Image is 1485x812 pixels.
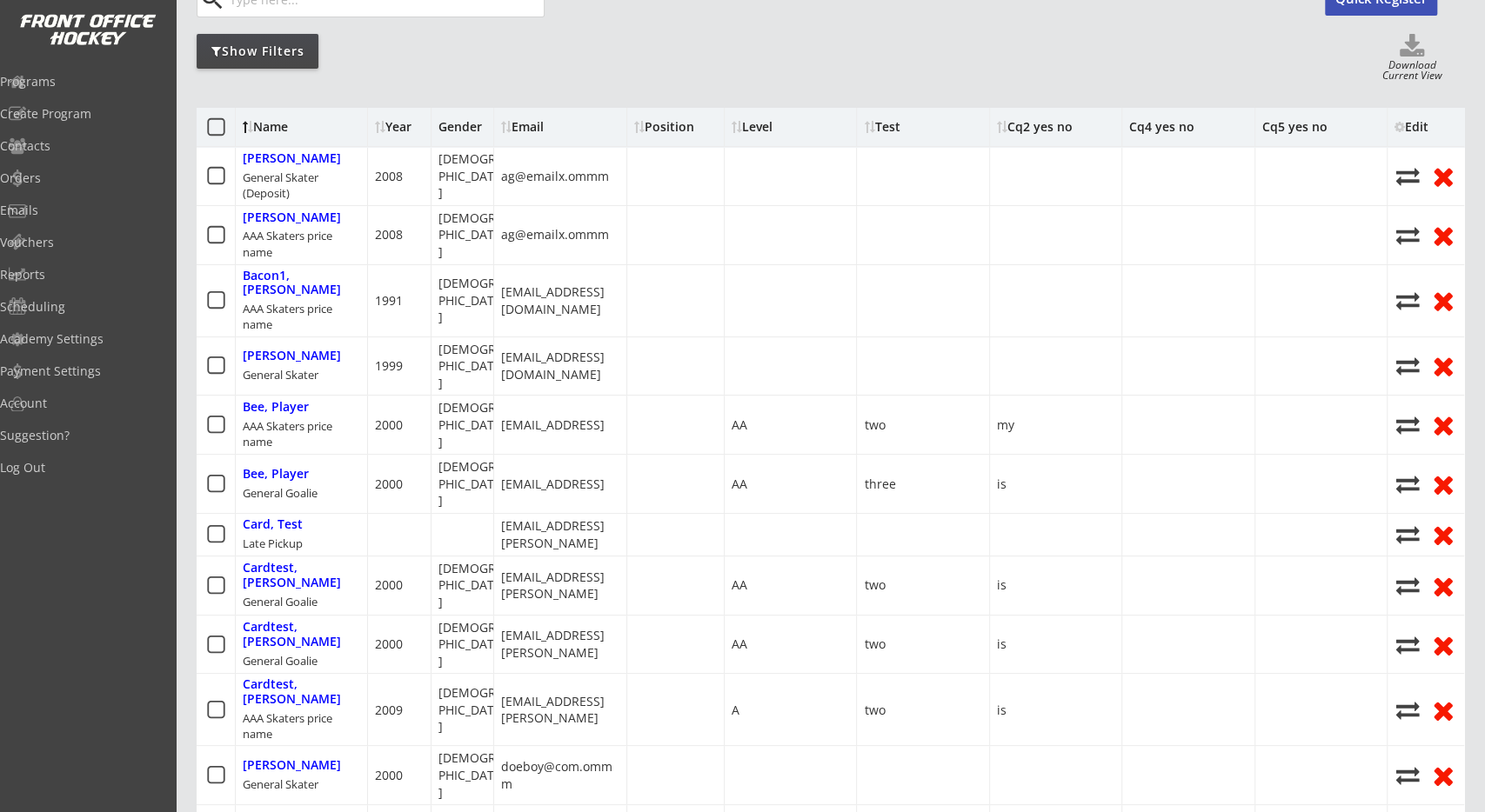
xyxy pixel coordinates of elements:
div: AA [732,636,747,653]
div: AAA Skaters price name [243,228,360,259]
div: Year [375,121,423,133]
div: [EMAIL_ADDRESS][PERSON_NAME] [501,693,619,727]
div: General Skater [243,776,318,792]
img: FOH%20White%20Logo%20Transparent.png [19,14,157,46]
div: [DEMOGRAPHIC_DATA] [438,275,505,326]
div: 1991 [375,292,403,309]
div: two [864,416,885,434]
div: 2008 [375,226,403,243]
div: [EMAIL_ADDRESS] [501,416,605,434]
div: [DEMOGRAPHIC_DATA] [438,560,505,611]
div: Test [864,121,900,133]
div: [PERSON_NAME] [243,151,341,166]
button: Remove from roster (no refund) [1429,696,1457,723]
button: Move player [1395,698,1421,722]
button: Remove from roster (no refund) [1429,762,1457,789]
div: [EMAIL_ADDRESS][DOMAIN_NAME] [501,283,619,317]
button: Remove from roster (no refund) [1429,411,1457,438]
div: two [864,636,885,653]
button: Move player [1395,413,1421,436]
div: Download Current View [1376,60,1448,83]
button: Remove from roster (no refund) [1429,222,1457,249]
div: AAA Skaters price name [243,710,360,742]
div: [EMAIL_ADDRESS][PERSON_NAME] [501,569,619,602]
div: Cq2 yes no [997,121,1073,133]
div: [DEMOGRAPHIC_DATA] [438,150,505,202]
div: 2008 [375,168,403,185]
div: doeboy@com.ommm [501,758,619,792]
div: AA [732,476,747,493]
div: [DEMOGRAPHIC_DATA] [438,458,505,509]
div: [EMAIL_ADDRESS][DOMAIN_NAME] [501,349,619,383]
div: [DEMOGRAPHIC_DATA] [438,684,505,735]
div: Cardtest, [PERSON_NAME] [243,677,360,707]
div: AA [732,576,747,594]
div: Position [634,121,717,133]
div: Name [243,121,385,133]
div: is [997,476,1007,493]
div: Level [732,121,849,133]
button: Move player [1395,289,1421,312]
div: Card, Test [243,517,303,532]
button: Move player [1395,763,1421,787]
div: is [997,636,1007,653]
div: [DEMOGRAPHIC_DATA] [438,619,505,670]
div: 2000 [375,576,403,594]
div: [PERSON_NAME] [243,210,341,225]
div: General Goalie [243,653,318,669]
div: 2000 [375,416,403,434]
div: Bee, Player [243,467,309,482]
div: 2000 [375,767,403,784]
button: Remove from roster (no refund) [1429,631,1457,658]
div: ag@emailx.ommm [501,226,609,243]
div: Cardtest, [PERSON_NAME] [243,561,360,590]
button: Remove from roster (no refund) [1429,352,1457,379]
div: [DEMOGRAPHIC_DATA] [438,341,505,392]
div: [DEMOGRAPHIC_DATA] [438,399,505,450]
div: Edit [1395,121,1442,133]
button: Remove from roster (no refund) [1429,163,1457,190]
div: [PERSON_NAME] [243,758,341,773]
button: Remove from roster (no refund) [1429,470,1457,497]
button: Move player [1395,223,1421,247]
button: Remove from roster (no refund) [1429,572,1457,599]
div: three [864,476,895,493]
div: A [732,702,739,719]
div: 1999 [375,357,403,375]
button: Remove from roster (no refund) [1429,287,1457,314]
div: is [997,702,1007,719]
div: Email [501,121,619,133]
div: Gender [438,121,491,133]
div: AA [732,416,747,434]
button: Move player [1395,354,1421,377]
button: Move player [1395,164,1421,188]
div: General Skater (Deposit) [243,170,360,201]
div: [DEMOGRAPHIC_DATA] [438,749,505,801]
div: Cardtest, [PERSON_NAME] [243,620,360,649]
button: Move player [1395,522,1421,546]
div: my [997,416,1014,434]
button: Click to download full roster. Your browser settings may try to block it, check your security set... [1399,34,1425,60]
div: AAA Skaters price name [243,301,360,332]
div: Bacon1, [PERSON_NAME] [243,269,360,298]
div: [DEMOGRAPHIC_DATA] [438,210,505,261]
div: 2009 [375,702,403,719]
div: 2000 [375,476,403,493]
button: Remove from roster (no refund) [1429,521,1457,548]
div: ag@emailx.ommm [501,168,609,185]
div: Cq4 yes no [1129,121,1194,133]
div: [EMAIL_ADDRESS][PERSON_NAME] [501,517,619,551]
div: 2000 [375,636,403,653]
button: Move player [1395,633,1421,656]
div: General Goalie [243,485,318,501]
div: Show Filters [197,43,318,60]
button: Move player [1395,472,1421,496]
div: [EMAIL_ADDRESS] [501,476,605,493]
div: two [864,702,885,719]
div: General Skater [243,367,318,383]
div: two [864,576,885,594]
div: [EMAIL_ADDRESS][PERSON_NAME] [501,627,619,661]
div: Cq5 yes no [1262,121,1328,133]
div: General Goalie [243,594,318,609]
div: is [997,576,1007,594]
